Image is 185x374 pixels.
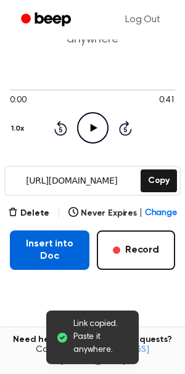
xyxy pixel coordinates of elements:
[73,318,129,357] span: Link copied. Paste it anywhere.
[159,94,175,107] span: 0:41
[68,207,177,220] button: Never Expires|Change
[8,207,49,220] button: Delete
[60,346,149,365] a: [EMAIL_ADDRESS][DOMAIN_NAME]
[113,5,173,35] a: Log Out
[10,94,26,107] span: 0:00
[57,206,61,221] span: |
[12,8,82,32] a: Beep
[10,118,28,139] button: 1.0x
[139,207,142,220] span: |
[97,230,175,270] button: Record
[7,345,178,367] span: Contact us
[141,169,177,192] button: Copy
[145,207,177,220] span: Change
[10,230,89,270] button: Insert into Doc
